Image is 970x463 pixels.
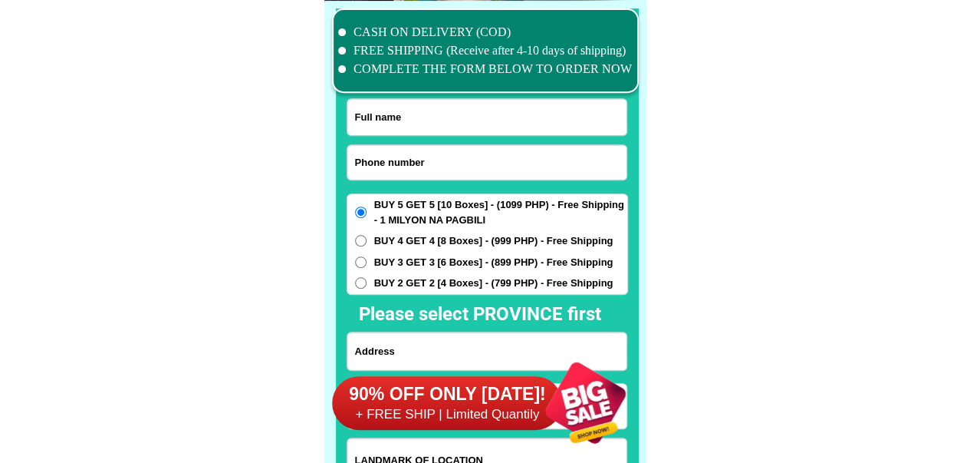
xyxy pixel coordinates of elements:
li: COMPLETE THE FORM BELOW TO ORDER NOW [338,60,633,78]
span: BUY 3 GET 3 [6 Boxes] - (899 PHP) - Free Shipping [374,255,613,270]
input: BUY 3 GET 3 [6 Boxes] - (899 PHP) - Free Shipping [355,256,367,268]
input: Input phone_number [347,145,626,180]
li: FREE SHIPPING (Receive after 4-10 days of shipping) [338,41,633,60]
span: BUY 4 GET 4 [8 Boxes] - (999 PHP) - Free Shipping [374,233,613,249]
input: Input full_name [347,99,626,135]
h6: + FREE SHIP | Limited Quantily [332,406,562,423]
input: Input address [347,332,626,370]
h6: 90% OFF ONLY [DATE]! [332,383,562,406]
input: BUY 5 GET 5 [10 Boxes] - (1099 PHP) - Free Shipping - 1 MILYON NA PAGBILI [355,207,367,218]
li: CASH ON DELIVERY (COD) [338,23,633,41]
input: BUY 2 GET 2 [4 Boxes] - (799 PHP) - Free Shipping [355,277,367,289]
input: BUY 4 GET 4 [8 Boxes] - (999 PHP) - Free Shipping [355,235,367,246]
span: BUY 2 GET 2 [4 Boxes] - (799 PHP) - Free Shipping [374,276,613,291]
span: BUY 5 GET 5 [10 Boxes] - (1099 PHP) - Free Shipping - 1 MILYON NA PAGBILI [374,197,627,227]
h2: Please select PROVINCE first [359,300,767,328]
